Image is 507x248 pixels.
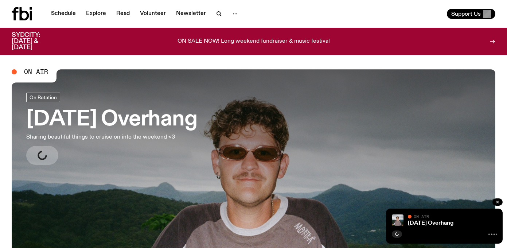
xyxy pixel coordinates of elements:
a: Schedule [47,9,80,19]
span: On Rotation [30,94,57,100]
p: ON SALE NOW! Long weekend fundraiser & music festival [178,38,330,45]
a: Volunteer [136,9,170,19]
img: Harrie Hastings stands in front of cloud-covered sky and rolling hills. He's wearing sunglasses a... [392,214,403,226]
a: [DATE] OverhangSharing beautiful things to cruise on into the weekend <3 [26,93,197,165]
a: Newsletter [172,9,210,19]
h3: [DATE] Overhang [26,109,197,130]
a: [DATE] Overhang [408,220,453,226]
button: Support Us [447,9,495,19]
p: Sharing beautiful things to cruise on into the weekend <3 [26,133,197,142]
a: Explore [82,9,110,19]
h3: SYDCITY: [DATE] & [DATE] [12,32,58,51]
a: On Rotation [26,93,60,102]
span: On Air [414,214,429,219]
a: Read [112,9,134,19]
span: On Air [24,69,48,75]
span: Support Us [451,11,481,17]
